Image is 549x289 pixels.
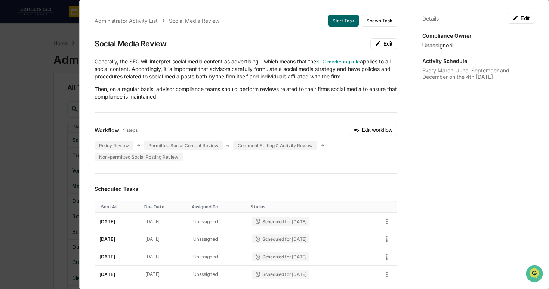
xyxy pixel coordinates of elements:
[116,81,136,90] button: See all
[62,122,65,128] span: •
[15,167,47,174] span: Data Lookup
[16,57,29,71] img: 1751574470498-79e402a7-3db9-40a0-906f-966fe37d0ed6
[422,67,534,80] div: Every March, June, September and December on the 4th [DATE]
[95,58,397,80] p: Generally, the SEC will interpret social media content as advertising - which means that the appl...
[189,266,247,283] td: Unassigned
[141,248,189,266] td: [DATE]
[62,153,93,160] span: Attestations
[23,122,61,128] span: [PERSON_NAME]
[95,186,397,192] h3: Scheduled Tasks
[141,213,189,230] td: [DATE]
[95,18,158,24] div: Administrator Activity List
[7,115,19,127] img: Cece Ferraez
[144,204,186,209] div: Toggle SortBy
[349,125,397,135] button: Edit workflow
[328,15,359,27] button: Start Task
[4,164,50,177] a: 🔎Data Lookup
[95,213,141,230] td: [DATE]
[95,248,141,266] td: [DATE]
[189,248,247,266] td: Unassigned
[4,150,51,163] a: 🖐️Preclearance
[66,122,81,128] span: [DATE]
[189,230,247,248] td: Unassigned
[141,230,189,248] td: [DATE]
[66,102,98,108] span: 2 minutes ago
[74,185,90,191] span: Pylon
[15,153,48,160] span: Preclearance
[95,141,133,150] div: Policy Review
[127,59,136,68] button: Start new chat
[422,32,534,39] p: Compliance Owner
[122,127,138,133] span: 4 steps
[141,266,189,283] td: [DATE]
[34,65,103,71] div: We're available if you need us!
[370,38,397,49] button: Edit
[23,102,61,108] span: [PERSON_NAME]
[252,270,309,279] div: Scheduled for [DATE]
[7,168,13,174] div: 🔎
[508,13,534,24] button: Edit
[7,153,13,159] div: 🖐️
[7,94,19,106] img: Cece Ferraez
[51,150,96,163] a: 🗄️Attestations
[252,217,309,226] div: Scheduled for [DATE]
[54,153,60,159] div: 🗄️
[250,204,359,209] div: Toggle SortBy
[95,153,183,161] div: Non-permitted Social Posting Review
[189,213,247,230] td: Unassigned
[525,264,545,285] iframe: Open customer support
[252,234,309,243] div: Scheduled for [DATE]
[95,266,141,283] td: [DATE]
[362,15,397,27] button: Spawn Task
[169,18,219,24] div: Social Media Review
[7,83,50,89] div: Past conversations
[53,185,90,191] a: Powered byPylon
[316,59,360,65] a: SEC marketing rule
[422,15,439,22] div: Details
[422,42,534,49] div: Unassigned
[422,58,534,64] p: Activity Schedule
[252,252,309,261] div: Scheduled for [DATE]
[95,39,167,48] div: Social Media Review
[101,204,138,209] div: Toggle SortBy
[95,127,119,133] span: Workflow
[95,230,141,248] td: [DATE]
[95,86,397,100] p: Then, on a regular basis, advisor compliance teams should perform reviews related to their firms ...
[144,141,223,150] div: Permitted Social Content Review
[62,102,65,108] span: •
[34,57,123,65] div: Start new chat
[233,141,317,150] div: Comment Setting & Activity Review
[7,57,21,71] img: 1746055101610-c473b297-6a78-478c-a979-82029cc54cd1
[7,16,136,28] p: How can we help?
[192,204,244,209] div: Toggle SortBy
